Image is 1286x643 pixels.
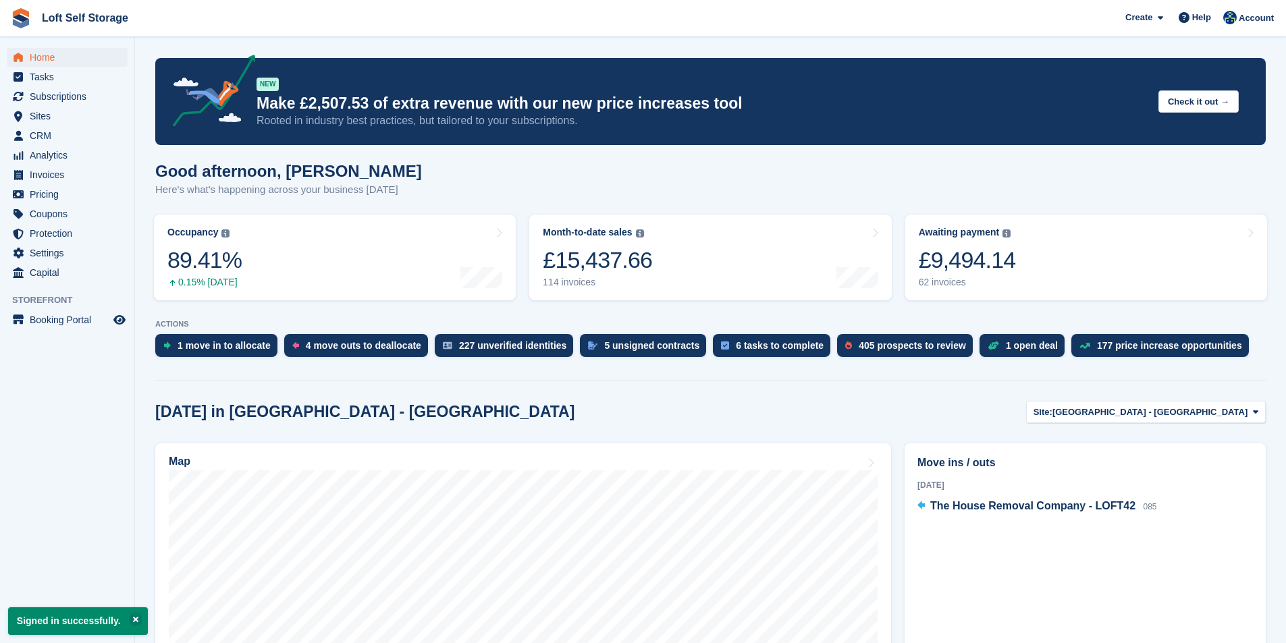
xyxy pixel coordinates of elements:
div: 227 unverified identities [459,340,567,351]
p: ACTIONS [155,320,1266,329]
img: task-75834270c22a3079a89374b754ae025e5fb1db73e45f91037f5363f120a921f8.svg [721,341,729,350]
div: Awaiting payment [919,227,1000,238]
div: 5 unsigned contracts [604,340,699,351]
span: Pricing [30,185,111,204]
a: menu [7,244,128,262]
a: menu [7,263,128,282]
a: menu [7,185,128,204]
img: move_ins_to_allocate_icon-fdf77a2bb77ea45bf5b3d319d69a93e2d87916cf1d5bf7949dd705db3b84f3ca.svg [163,341,171,350]
div: 177 price increase opportunities [1097,340,1242,351]
div: 405 prospects to review [859,340,966,351]
div: Occupancy [167,227,218,238]
img: icon-info-grey-7440780725fd019a000dd9b08b2336e03edf1995a4989e88bcd33f0948082b44.svg [1002,229,1011,237]
a: Loft Self Storage [36,7,134,29]
span: The House Removal Company - LOFT42 [930,500,1135,511]
img: price-adjustments-announcement-icon-8257ccfd72463d97f412b2fc003d46551f7dbcb40ab6d574587a9cd5c0d94... [161,55,256,132]
img: icon-info-grey-7440780725fd019a000dd9b08b2336e03edf1995a4989e88bcd33f0948082b44.svg [221,229,230,237]
a: Occupancy 89.41% 0.15% [DATE] [154,215,516,300]
span: Account [1239,11,1274,25]
div: 89.41% [167,246,242,274]
a: The House Removal Company - LOFT42 085 [917,498,1157,515]
p: Make £2,507.53 of extra revenue with our new price increases tool [257,94,1148,113]
a: 177 price increase opportunities [1071,334,1256,364]
img: move_outs_to_deallocate_icon-f764333ba52eb49d3ac5e1228854f67142a1ed5810a6f6cc68b1a99e826820c5.svg [292,341,299,350]
a: menu [7,87,128,106]
a: menu [7,48,128,67]
a: menu [7,204,128,223]
a: menu [7,224,128,243]
a: menu [7,67,128,86]
a: 1 open deal [980,334,1071,364]
div: Month-to-date sales [543,227,632,238]
div: 1 move in to allocate [178,340,271,351]
a: 227 unverified identities [435,334,581,364]
h2: [DATE] in [GEOGRAPHIC_DATA] - [GEOGRAPHIC_DATA] [155,403,574,421]
span: Analytics [30,146,111,165]
div: 4 move outs to deallocate [306,340,421,351]
a: 405 prospects to review [837,334,980,364]
img: icon-info-grey-7440780725fd019a000dd9b08b2336e03edf1995a4989e88bcd33f0948082b44.svg [636,229,644,237]
button: Site: [GEOGRAPHIC_DATA] - [GEOGRAPHIC_DATA] [1026,401,1266,423]
h1: Good afternoon, [PERSON_NAME] [155,162,422,180]
span: Create [1125,11,1152,24]
a: Awaiting payment £9,494.14 62 invoices [905,215,1267,300]
span: Booking Portal [30,310,111,329]
span: Settings [30,244,111,262]
p: Rooted in industry best practices, but tailored to your subscriptions. [257,113,1148,128]
div: £9,494.14 [919,246,1016,274]
span: CRM [30,126,111,145]
span: Invoices [30,165,111,184]
span: Subscriptions [30,87,111,106]
span: Sites [30,107,111,125]
a: menu [7,107,128,125]
h2: Map [169,455,190,468]
img: deal-1b604bf984904fb50ccaf53a9ad4b4a5d6e5aea283cecdc64d6e3604feb123c2.svg [988,341,999,350]
span: Tasks [30,67,111,86]
span: Home [30,48,111,67]
div: NEW [257,78,279,91]
div: 1 open deal [1006,340,1058,351]
img: Lucy Shipley [1223,11,1237,24]
div: 62 invoices [919,277,1016,288]
button: Check it out → [1158,90,1239,113]
a: menu [7,165,128,184]
a: 4 move outs to deallocate [284,334,435,364]
img: contract_signature_icon-13c848040528278c33f63329250d36e43548de30e8caae1d1a13099fd9432cc5.svg [588,341,597,350]
img: verify_identity-adf6edd0f0f0b5bbfe63781bf79b02c33cf7c696d77639b501bdc392416b5a36.svg [443,341,452,350]
span: Storefront [12,293,134,307]
img: price_increase_opportunities-93ffe204e8149a01c8c9dc8f82e8f89637d9d84a8eef4429ea346261dce0b2c0.svg [1079,343,1090,349]
span: Capital [30,263,111,282]
a: 1 move in to allocate [155,334,284,364]
span: [GEOGRAPHIC_DATA] - [GEOGRAPHIC_DATA] [1052,406,1248,419]
a: 5 unsigned contracts [580,334,713,364]
div: £15,437.66 [543,246,652,274]
div: 6 tasks to complete [736,340,824,351]
div: [DATE] [917,479,1253,491]
img: prospect-51fa495bee0391a8d652442698ab0144808aea92771e9ea1ae160a38d050c398.svg [845,341,852,350]
span: Coupons [30,204,111,223]
a: menu [7,310,128,329]
p: Signed in successfully. [8,607,148,635]
div: 0.15% [DATE] [167,277,242,288]
span: Protection [30,224,111,243]
a: 6 tasks to complete [713,334,837,364]
div: 114 invoices [543,277,652,288]
a: menu [7,146,128,165]
h2: Move ins / outs [917,455,1253,471]
a: menu [7,126,128,145]
img: stora-icon-8386f47178a22dfd0bd8f6a31ec36ba5ce8667c1dd55bd0f319d3a0aa187defe.svg [11,8,31,28]
span: 085 [1144,502,1157,511]
a: Preview store [111,312,128,328]
a: Month-to-date sales £15,437.66 114 invoices [529,215,891,300]
p: Here's what's happening across your business [DATE] [155,182,422,198]
span: Site: [1034,406,1052,419]
span: Help [1192,11,1211,24]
